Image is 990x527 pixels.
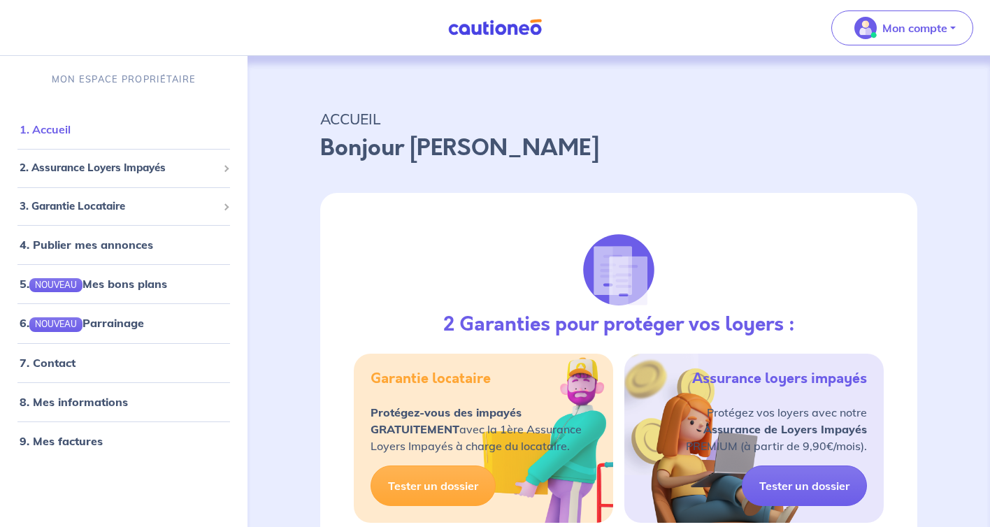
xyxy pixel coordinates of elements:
[371,405,522,436] strong: Protégez-vous des impayés GRATUITEMENT
[6,231,242,259] div: 4. Publier mes annonces
[6,193,242,220] div: 3. Garantie Locataire
[443,313,795,337] h3: 2 Garanties pour protéger vos loyers :
[20,277,167,291] a: 5.NOUVEAUMes bons plans
[692,370,867,387] h5: Assurance loyers impayés
[320,131,917,165] p: Bonjour [PERSON_NAME]
[6,309,242,337] div: 6.NOUVEAUParrainage
[581,232,657,308] img: justif-loupe
[854,17,877,39] img: illu_account_valid_menu.svg
[52,73,196,86] p: MON ESPACE PROPRIÉTAIRE
[20,356,76,370] a: 7. Contact
[882,20,947,36] p: Mon compte
[20,122,71,136] a: 1. Accueil
[686,404,867,454] p: Protégez vos loyers avec notre PREMIUM (à partir de 9,90€/mois).
[6,388,242,416] div: 8. Mes informations
[20,434,103,448] a: 9. Mes factures
[6,115,242,143] div: 1. Accueil
[742,465,867,506] a: Tester un dossier
[703,422,867,436] strong: Assurance de Loyers Impayés
[371,465,496,506] a: Tester un dossier
[20,198,217,215] span: 3. Garantie Locataire
[6,349,242,377] div: 7. Contact
[443,19,547,36] img: Cautioneo
[371,370,491,387] h5: Garantie locataire
[831,10,973,45] button: illu_account_valid_menu.svgMon compte
[6,154,242,182] div: 2. Assurance Loyers Impayés
[20,238,153,252] a: 4. Publier mes annonces
[320,106,917,131] p: ACCUEIL
[20,395,128,409] a: 8. Mes informations
[6,427,242,455] div: 9. Mes factures
[20,160,217,176] span: 2. Assurance Loyers Impayés
[371,404,582,454] p: avec la 1ère Assurance Loyers Impayés à charge du locataire.
[6,270,242,298] div: 5.NOUVEAUMes bons plans
[20,316,144,330] a: 6.NOUVEAUParrainage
